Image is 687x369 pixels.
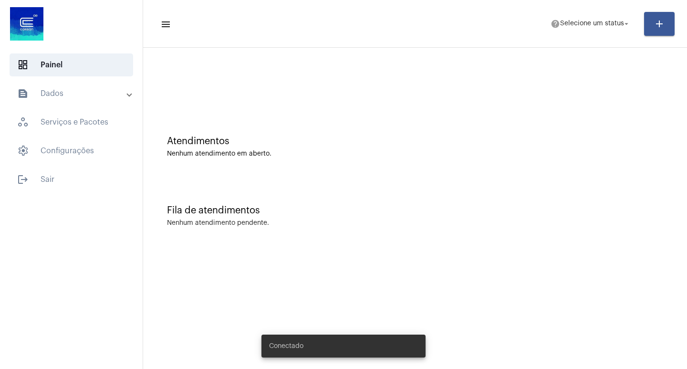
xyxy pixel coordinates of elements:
[167,220,269,227] div: Nenhum atendimento pendente.
[167,136,663,147] div: Atendimentos
[6,82,143,105] mat-expansion-panel-header: sidenav iconDados
[8,5,46,43] img: d4669ae0-8c07-2337-4f67-34b0df7f5ae4.jpeg
[269,341,303,351] span: Conectado
[10,168,133,191] span: Sair
[17,116,29,128] span: sidenav icon
[545,14,636,33] button: Selecione um status
[551,19,560,29] mat-icon: help
[17,88,29,99] mat-icon: sidenav icon
[17,59,29,71] span: sidenav icon
[654,18,665,30] mat-icon: add
[17,88,127,99] mat-panel-title: Dados
[17,145,29,157] span: sidenav icon
[160,19,170,30] mat-icon: sidenav icon
[10,111,133,134] span: Serviços e Pacotes
[10,53,133,76] span: Painel
[560,21,624,27] span: Selecione um status
[167,205,663,216] div: Fila de atendimentos
[10,139,133,162] span: Configurações
[622,20,631,28] mat-icon: arrow_drop_down
[17,174,29,185] mat-icon: sidenav icon
[167,150,663,158] div: Nenhum atendimento em aberto.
